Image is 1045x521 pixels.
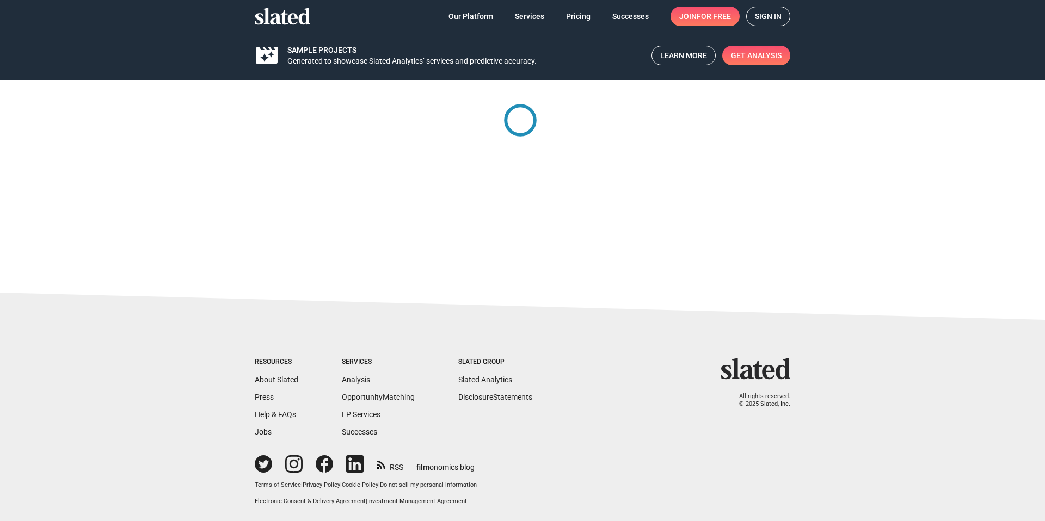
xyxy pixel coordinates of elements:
a: Services [506,7,553,26]
p: All rights reserved. © 2025 Slated, Inc. [728,393,790,408]
div: Sample Projects [287,43,643,55]
a: RSS [377,456,403,473]
a: Electronic Consent & Delivery Agreement [255,498,366,505]
a: Successes [342,427,377,436]
a: Investment Management Agreement [367,498,467,505]
div: Resources [255,358,298,367]
a: OpportunityMatching [342,393,415,401]
span: Get Analysis [731,46,782,65]
a: Successes [604,7,657,26]
mat-icon: movie_filter [254,49,280,62]
span: Our Platform [448,7,493,26]
span: | [366,498,367,505]
span: for free [697,7,731,26]
a: Analysis [342,375,370,384]
a: filmonomics blog [416,454,475,473]
span: | [378,481,380,488]
div: Generated to showcase Slated Analytics’ services and predictive accuracy. [287,56,643,66]
a: Sign in [746,7,790,26]
button: Do not sell my personal information [380,481,477,489]
a: Press [255,393,274,401]
a: DisclosureStatements [458,393,532,401]
a: Cookie Policy [342,481,378,488]
a: About Slated [255,375,298,384]
div: Slated Group [458,358,532,367]
span: Sign in [755,7,782,26]
span: Pricing [566,7,591,26]
span: Successes [612,7,649,26]
span: Join [679,7,731,26]
a: Joinfor free [671,7,740,26]
a: EP Services [342,410,380,419]
a: Privacy Policy [303,481,340,488]
div: Services [342,358,415,367]
span: Learn More [660,46,707,65]
a: Pricing [557,7,599,26]
a: Get Analysis [722,46,790,65]
span: Services [515,7,544,26]
a: Learn More [651,46,716,65]
a: Our Platform [440,7,502,26]
span: | [301,481,303,488]
span: | [340,481,342,488]
a: Jobs [255,427,272,436]
a: Terms of Service [255,481,301,488]
span: film [416,463,429,472]
a: Slated Analytics [458,375,512,384]
a: Help & FAQs [255,410,296,419]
